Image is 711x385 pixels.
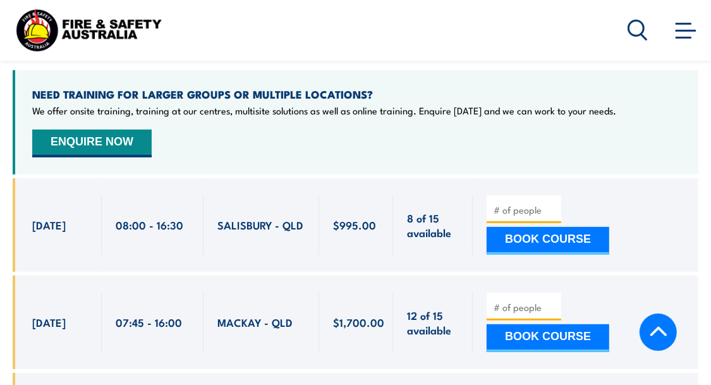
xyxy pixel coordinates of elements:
[32,315,66,329] span: [DATE]
[487,227,609,255] button: BOOK COURSE
[32,104,616,117] p: We offer onsite training, training at our centres, multisite solutions as well as online training...
[407,211,459,240] span: 8 of 15 available
[32,217,66,232] span: [DATE]
[32,130,152,157] button: ENQUIRE NOW
[116,315,182,329] span: 07:45 - 16:00
[217,315,293,329] span: MACKAY - QLD
[494,204,557,216] input: # of people
[116,217,183,232] span: 08:00 - 16:30
[407,308,459,338] span: 12 of 15 available
[494,301,557,314] input: # of people
[32,87,616,101] h4: NEED TRAINING FOR LARGER GROUPS OR MULTIPLE LOCATIONS?
[333,217,376,232] span: $995.00
[333,315,384,329] span: $1,700.00
[217,217,303,232] span: SALISBURY - QLD
[487,324,609,352] button: BOOK COURSE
